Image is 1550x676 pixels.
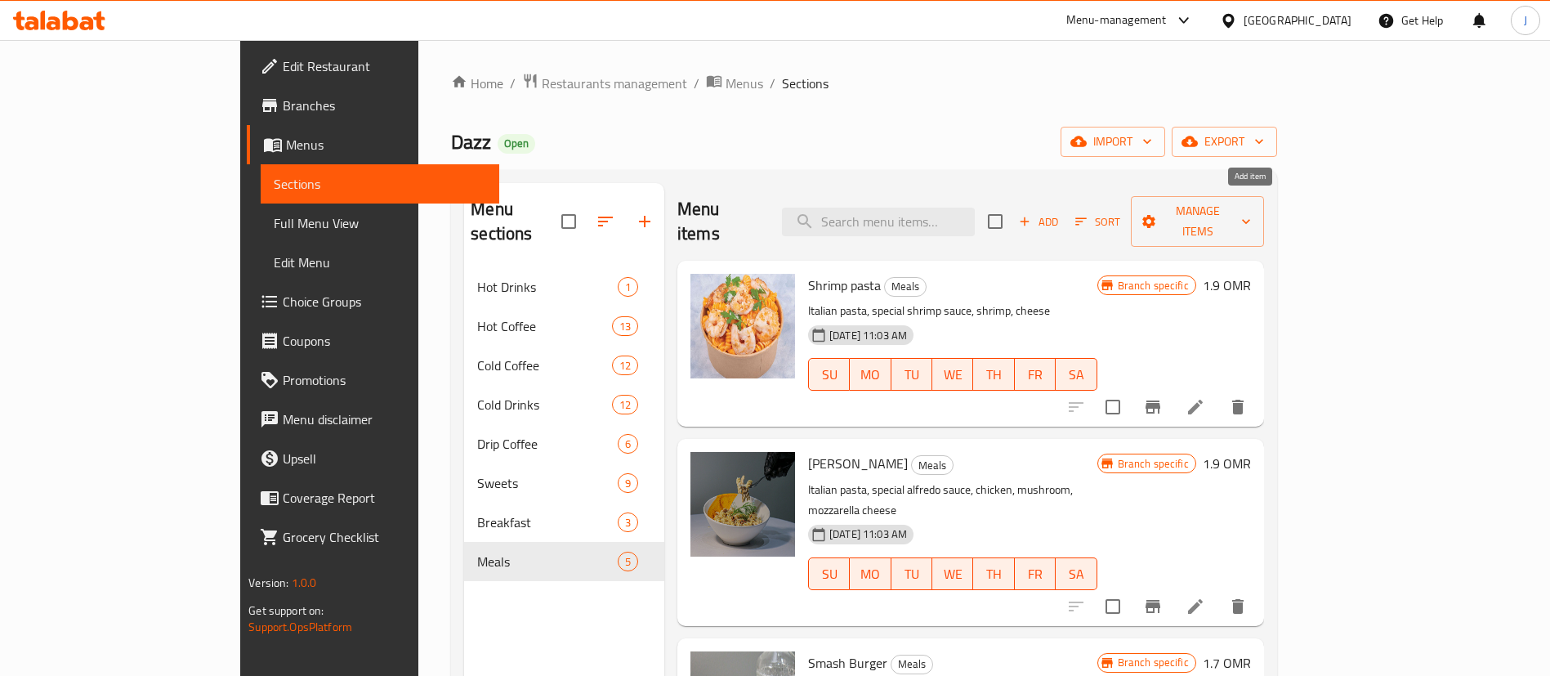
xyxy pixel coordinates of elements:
[498,137,535,150] span: Open
[542,74,687,93] span: Restaurants management
[477,473,617,493] span: Sweets
[1015,557,1056,590] button: FR
[856,363,884,387] span: MO
[247,282,499,321] a: Choice Groups
[613,358,637,374] span: 12
[973,358,1014,391] button: TH
[885,277,926,296] span: Meals
[283,370,486,390] span: Promotions
[808,480,1097,521] p: Italian pasta, special alfredo sauce, chicken, mushroom, mozzarella cheese
[891,557,932,590] button: TU
[477,513,617,532] span: Breakfast
[1056,557,1097,590] button: SA
[850,557,891,590] button: MO
[451,73,1276,94] nav: breadcrumb
[912,456,953,475] span: Meals
[932,557,973,590] button: WE
[619,280,637,295] span: 1
[274,253,486,272] span: Edit Menu
[612,395,638,414] div: items
[552,204,586,239] span: Select all sections
[618,513,638,532] div: items
[477,434,617,454] div: Drip Coffee
[522,73,687,94] a: Restaurants management
[1203,452,1251,475] h6: 1.9 OMR
[884,277,927,297] div: Meals
[247,360,499,400] a: Promotions
[1144,201,1250,242] span: Manage items
[1524,11,1527,29] span: J
[283,449,486,468] span: Upsell
[1218,587,1257,626] button: delete
[248,572,288,593] span: Version:
[618,552,638,571] div: items
[247,400,499,439] a: Menu disclaimer
[1133,387,1173,427] button: Branch-specific-item
[464,267,664,307] div: Hot Drinks1
[247,86,499,125] a: Branches
[1096,390,1130,424] span: Select to update
[247,47,499,86] a: Edit Restaurant
[978,204,1012,239] span: Select section
[618,473,638,493] div: items
[625,202,664,241] button: Add section
[464,424,664,463] div: Drip Coffee6
[1186,597,1205,616] a: Edit menu item
[464,346,664,385] div: Cold Coffee12
[973,557,1014,590] button: TH
[619,554,637,570] span: 5
[677,197,763,246] h2: Menu items
[613,397,637,413] span: 12
[586,202,625,241] span: Sort sections
[274,174,486,194] span: Sections
[690,274,795,378] img: Shrimp pasta
[247,439,499,478] a: Upsell
[464,307,664,346] div: Hot Coffee13
[770,74,775,93] li: /
[980,363,1007,387] span: TH
[690,452,795,557] img: Alfredo pasta
[477,395,611,414] span: Cold Drinks
[1111,278,1195,293] span: Branch specific
[283,331,486,351] span: Coupons
[1015,358,1056,391] button: FR
[939,562,967,586] span: WE
[1186,397,1205,417] a: Edit menu item
[808,557,850,590] button: SU
[618,277,638,297] div: items
[619,436,637,452] span: 6
[1062,562,1090,586] span: SA
[782,74,829,93] span: Sections
[477,356,611,375] span: Cold Coffee
[1111,655,1195,670] span: Branch specific
[292,572,317,593] span: 1.0.0
[939,363,967,387] span: WE
[283,292,486,311] span: Choice Groups
[613,319,637,334] span: 13
[823,526,913,542] span: [DATE] 11:03 AM
[510,74,516,93] li: /
[247,478,499,517] a: Coverage Report
[1075,213,1120,231] span: Sort
[1071,209,1124,235] button: Sort
[248,600,324,621] span: Get support on:
[898,363,926,387] span: TU
[618,434,638,454] div: items
[808,451,908,476] span: [PERSON_NAME]
[1021,562,1049,586] span: FR
[471,197,561,246] h2: Menu sections
[248,616,352,638] a: Support.OpsPlatform
[891,655,932,674] span: Meals
[1111,456,1195,472] span: Branch specific
[612,356,638,375] div: items
[261,243,499,282] a: Edit Menu
[856,562,884,586] span: MO
[477,316,611,336] span: Hot Coffee
[1065,209,1131,235] span: Sort items
[1056,358,1097,391] button: SA
[283,488,486,508] span: Coverage Report
[726,74,763,93] span: Menus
